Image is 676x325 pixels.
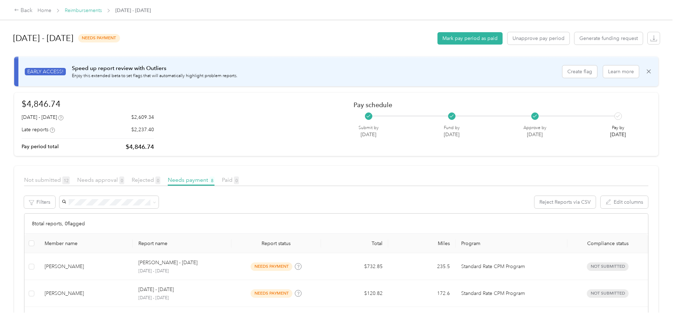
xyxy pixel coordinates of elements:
button: Reject Reports via CSV [534,196,596,208]
span: Needs approval [77,176,124,183]
p: [DATE] [359,131,379,138]
p: [DATE] [523,131,546,138]
h1: [DATE] - [DATE] [13,30,73,47]
p: [DATE] - [DATE] [138,286,174,294]
td: 172.6 [388,280,456,307]
div: Back [14,6,33,15]
div: Late reports [22,126,55,133]
span: 8 [210,176,214,184]
span: Generate funding request [579,35,638,42]
p: Speed up report review with Outliers [72,64,237,73]
p: [PERSON_NAME] - [DATE] [138,259,197,267]
h1: $4,846.74 [22,98,154,110]
span: needs payment [251,262,292,271]
p: $4,846.74 [126,143,154,151]
button: Generate funding request [574,32,643,45]
span: Rejected [132,176,160,183]
p: [DATE] - [DATE] [138,295,225,301]
span: 0 [155,176,160,184]
th: Report name [133,234,231,253]
p: Pay by [610,125,626,131]
span: Report status [237,240,315,246]
td: Standard Rate CPM Program [456,280,567,307]
button: Learn more [603,65,639,78]
p: [DATE] - [DATE] [138,268,225,274]
span: [DATE] - [DATE] [115,7,151,14]
p: Enjoy this extended beta to set flags that will automatically highlight problem reports. [72,73,237,79]
div: [PERSON_NAME] [45,263,127,271]
div: [PERSON_NAME] [45,290,127,297]
span: EARLY ACCESS! [25,68,66,75]
div: Miles [394,240,450,246]
td: $120.82 [321,280,388,307]
p: Fund by [444,125,460,131]
p: Pay period total [22,143,59,150]
div: Total [327,240,383,246]
button: Filters [24,196,55,208]
div: Member name [45,240,127,246]
div: 8 total reports, 0 flagged [24,214,648,234]
span: Not submitted [24,176,70,183]
span: Not submitted [587,289,629,297]
span: 0 [119,176,124,184]
span: Not submitted [587,262,629,271]
span: Needs payment [168,176,214,183]
p: [DATE] [610,131,626,138]
button: Edit columns [601,196,648,208]
a: Home [38,7,51,13]
td: Standard Rate CPM Program [456,253,567,280]
p: Submit by [359,125,379,131]
th: Program [456,234,567,253]
button: Unapprove pay period [508,32,569,45]
a: Reimbursements [65,7,102,13]
div: [DATE] - [DATE] [22,114,63,121]
p: Standard Rate CPM Program [461,290,562,297]
h2: Pay schedule [354,101,638,109]
span: needs payment [251,289,292,297]
button: Mark pay period as paid [437,32,503,45]
td: $732.85 [321,253,388,280]
td: 235.5 [388,253,456,280]
iframe: Everlance-gr Chat Button Frame [636,285,676,325]
p: $2,237.40 [131,126,154,133]
span: needs payment [78,34,120,42]
p: [DATE] [444,131,460,138]
span: 12 [62,176,70,184]
p: Standard Rate CPM Program [461,263,562,271]
p: $2,609.34 [131,114,154,121]
span: Paid [222,176,239,183]
th: Member name [39,234,133,253]
p: Approve by [523,125,546,131]
span: Compliance status [573,240,642,246]
button: Create flag [562,65,597,78]
span: 0 [234,176,239,184]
